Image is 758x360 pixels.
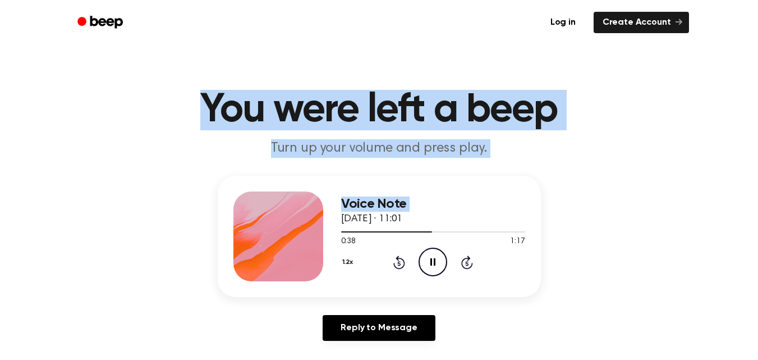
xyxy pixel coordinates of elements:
a: Create Account [594,12,689,33]
h1: You were left a beep [92,90,667,130]
p: Turn up your volume and press play. [164,139,595,158]
span: [DATE] · 11:01 [341,214,403,224]
span: 0:38 [341,236,356,248]
a: Beep [70,12,133,34]
a: Reply to Message [323,315,435,341]
button: 1.2x [341,253,357,272]
h3: Voice Note [341,197,525,212]
span: 1:17 [510,236,525,248]
a: Log in [539,10,587,35]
